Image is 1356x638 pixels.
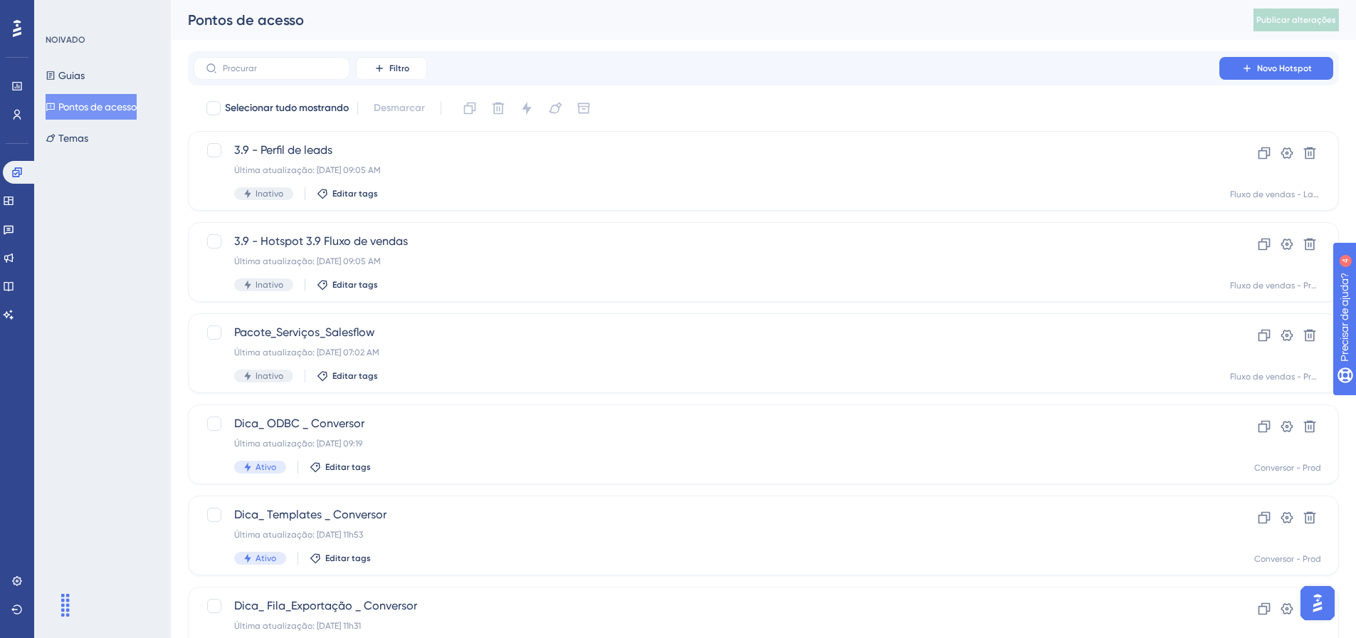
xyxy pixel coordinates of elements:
button: Editar tags [310,553,371,564]
font: Dica_ Templates _ Conversor [234,508,387,521]
font: Inativo [256,280,283,290]
font: Dica_ Fila_Exportação _ Conversor [234,599,417,612]
font: 3.9 - Perfil de leads [234,143,332,157]
font: Temas [58,132,88,144]
font: Última atualização: [DATE] 09:05 AM [234,256,381,266]
font: Última atualização: [DATE] 11h31 [234,621,361,631]
button: Editar tags [317,370,378,382]
font: Conversor - Prod [1254,554,1321,564]
font: Publicar alterações [1256,15,1336,25]
font: Pontos de acesso [188,11,304,28]
font: Editar tags [325,462,371,472]
font: 3.9 - Hotspot 3.9 Fluxo de vendas [234,234,408,248]
font: Pontos de acesso [58,101,137,113]
font: Última atualização: [DATE] 09:19 [234,439,362,449]
font: Filtro [389,63,409,73]
font: Inativo [256,371,283,381]
font: Pacote_Serviços_Salesflow [234,325,374,339]
font: Inativo [256,189,283,199]
div: Arrastar [54,584,77,627]
button: Temas [46,125,88,151]
button: Editar tags [317,188,378,199]
font: Fluxo de vendas - Prod [1230,281,1322,291]
button: Editar tags [317,279,378,291]
font: Dica_ ODBC _ Conversor [234,417,364,430]
input: Procurar [223,63,338,73]
iframe: Iniciador do Assistente de IA do UserGuiding [1296,582,1339,624]
button: Pontos de acesso [46,94,137,120]
font: Desmarcar [374,102,425,114]
button: Filtro [356,57,427,80]
font: Editar tags [332,280,378,290]
font: Editar tags [332,189,378,199]
font: Conversor - Prod [1254,463,1321,473]
font: Ativo [256,553,276,563]
font: 4 [132,9,137,16]
button: Desmarcar [367,95,432,121]
font: Última atualização: [DATE] 07:02 AM [234,347,379,357]
font: Novo Hotspot [1257,63,1312,73]
button: Guias [46,63,85,88]
button: Novo Hotspot [1219,57,1333,80]
font: Última atualização: [DATE] 11h53 [234,530,363,540]
font: Guias [58,70,85,81]
font: Última atualização: [DATE] 09:05 AM [234,165,381,175]
font: Ativo [256,462,276,472]
font: Precisar de ajuda? [33,6,122,17]
font: Fluxo de vendas - Lançamento [1230,189,1355,199]
font: Editar tags [325,553,371,563]
font: Fluxo de vendas - Prod [1230,372,1322,382]
font: Editar tags [332,371,378,381]
button: Publicar alterações [1253,9,1339,31]
font: Selecionar tudo mostrando [225,102,349,114]
button: Editar tags [310,461,371,473]
font: NOIVADO [46,35,85,45]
